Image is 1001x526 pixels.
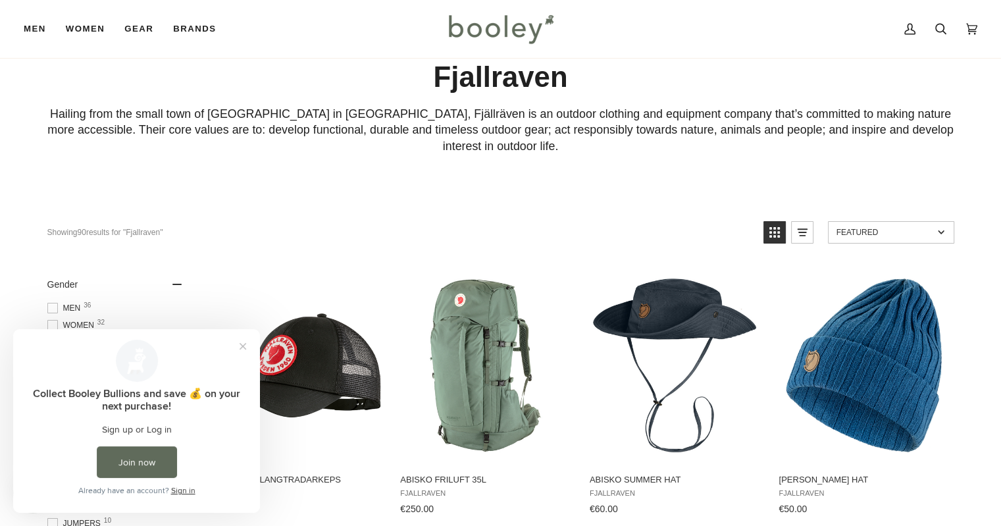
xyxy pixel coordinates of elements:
[400,489,571,498] span: Fjallraven
[124,22,153,36] span: Gear
[836,228,933,237] span: Featured
[211,474,382,486] span: 1960 Logo Langtradarkeps
[779,474,949,486] span: [PERSON_NAME] Hat
[47,319,98,331] span: Women
[777,267,951,519] a: Byron Hat
[47,221,754,244] div: Showing results for "Fjallraven"
[763,221,786,244] a: View grid mode
[590,489,760,498] span: Fjallraven
[47,302,85,314] span: Men
[588,267,762,519] a: Abisko Summer Hat
[590,504,618,514] span: €60.00
[47,279,78,290] span: Gender
[84,302,91,309] span: 36
[400,474,571,486] span: Abisko Friluft 35L
[588,278,762,453] img: Fjallraven Abisko Summer Hat Dark Navy - Booley Galway
[104,517,111,524] span: 10
[779,504,807,514] span: €50.00
[209,278,384,453] img: Fjallraven 1960 Logo Langtradarkeps Black - Booley Galway
[398,278,573,453] img: Fjallraven Abisko Friluft 35L Patina Green - Booley Galway
[209,267,384,519] a: 1960 Logo Langtradarkeps
[97,319,105,326] span: 32
[828,221,954,244] a: Sort options
[24,22,46,36] span: Men
[78,228,86,237] b: 90
[400,504,434,514] span: €250.00
[590,474,760,486] span: Abisko Summer Hat
[13,329,260,513] iframe: Loyalty program pop-up with offers and actions
[791,221,813,244] a: View list mode
[66,22,105,36] span: Women
[777,278,951,453] img: Fjallraven Byron Hat Alpine Blue - Booley Galway
[47,106,954,155] div: Hailing from the small town of [GEOGRAPHIC_DATA] in [GEOGRAPHIC_DATA], Fjällräven is an outdoor c...
[211,489,382,498] span: Fjallraven
[47,59,954,95] h1: Fjallraven
[173,22,216,36] span: Brands
[443,10,558,48] img: Booley
[779,489,949,498] span: Fjallraven
[398,267,573,519] a: Abisko Friluft 35L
